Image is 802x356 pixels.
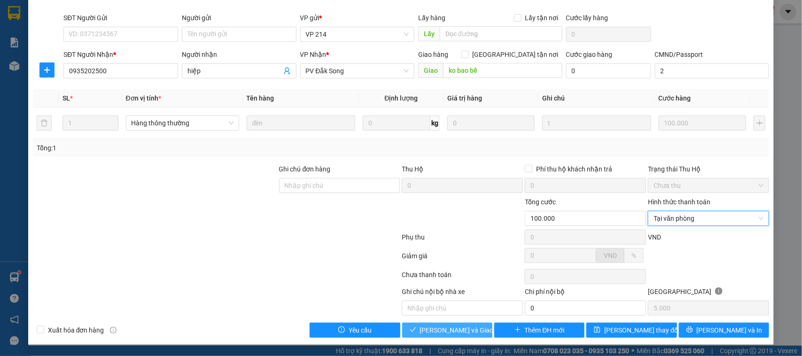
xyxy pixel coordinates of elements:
th: Ghi chú [538,89,654,108]
span: user-add [283,67,291,75]
button: plus [39,62,55,77]
span: Thu Hộ [402,165,423,173]
span: info-circle [110,327,117,333]
button: delete [37,116,52,131]
span: Phí thu hộ khách nhận trả [532,164,616,174]
button: plusThêm ĐH mới [494,323,584,338]
span: Lấy [418,26,440,41]
button: plus [754,116,765,131]
div: Chi phí nội bộ [525,286,646,301]
span: [PERSON_NAME] và Giao hàng [420,325,510,335]
button: check[PERSON_NAME] và Giao hàng [402,323,492,338]
input: Dọc đường [443,63,562,78]
span: plus [40,66,54,74]
span: Giao [418,63,443,78]
span: Đơn vị tính [126,94,161,102]
span: Cước hàng [659,94,691,102]
div: Người nhận [182,49,296,60]
span: Yêu cầu [349,325,372,335]
span: VND [604,252,617,259]
span: check [410,326,416,334]
span: plus [514,326,521,334]
span: [PERSON_NAME] thay đổi [604,325,679,335]
input: Ghi chú đơn hàng [279,178,400,193]
span: Định lượng [384,94,418,102]
span: % [631,252,636,259]
span: Tại văn phòng [654,211,763,225]
label: Cước giao hàng [566,51,613,58]
label: Ghi chú đơn hàng [279,165,331,173]
span: PV Đắk Song [306,64,409,78]
div: SĐT Người Nhận [63,49,178,60]
span: Thêm ĐH mới [525,325,565,335]
div: VP gửi [300,13,415,23]
label: Cước lấy hàng [566,14,608,22]
input: Cước lấy hàng [566,27,651,42]
input: 0 [447,116,535,131]
div: Giảm giá [401,251,524,267]
input: Cước giao hàng [566,63,651,78]
div: Tổng: 1 [37,143,310,153]
input: 0 [659,116,746,131]
input: VD: Bàn, Ghế [247,116,355,131]
span: [GEOGRAPHIC_DATA] tận nơi [469,49,562,60]
span: Chưa thu [654,178,763,193]
button: printer[PERSON_NAME] và In [679,323,769,338]
input: Nhập ghi chú [402,301,523,316]
span: Tổng cước [525,198,556,206]
span: Tên hàng [247,94,274,102]
input: Ghi Chú [542,116,651,131]
div: CMND/Passport [655,49,770,60]
span: SL [62,94,70,102]
button: save[PERSON_NAME] thay đổi [586,323,677,338]
span: Lấy tận nơi [522,13,562,23]
span: [PERSON_NAME] và In [697,325,763,335]
div: Phụ thu [401,232,524,248]
span: printer [686,326,693,334]
span: VP Nhận [300,51,327,58]
div: [GEOGRAPHIC_DATA] [648,286,769,301]
span: Giao hàng [418,51,448,58]
label: Hình thức thanh toán [648,198,710,206]
input: Dọc đường [440,26,562,41]
div: SĐT Người Gửi [63,13,178,23]
span: Lấy hàng [418,14,445,22]
div: Chưa thanh toán [401,270,524,286]
button: exclamation-circleYêu cầu [310,323,400,338]
span: VND [648,233,661,241]
span: exclamation-circle [338,326,345,334]
div: Người gửi [182,13,296,23]
span: kg [430,116,440,131]
span: VP 214 [306,27,409,41]
span: Xuất hóa đơn hàng [44,325,108,335]
div: Trạng thái Thu Hộ [648,164,769,174]
span: info-circle [715,287,723,295]
div: Ghi chú nội bộ nhà xe [402,286,523,301]
span: save [594,326,600,334]
span: Hàng thông thường [132,116,234,130]
span: Giá trị hàng [447,94,482,102]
